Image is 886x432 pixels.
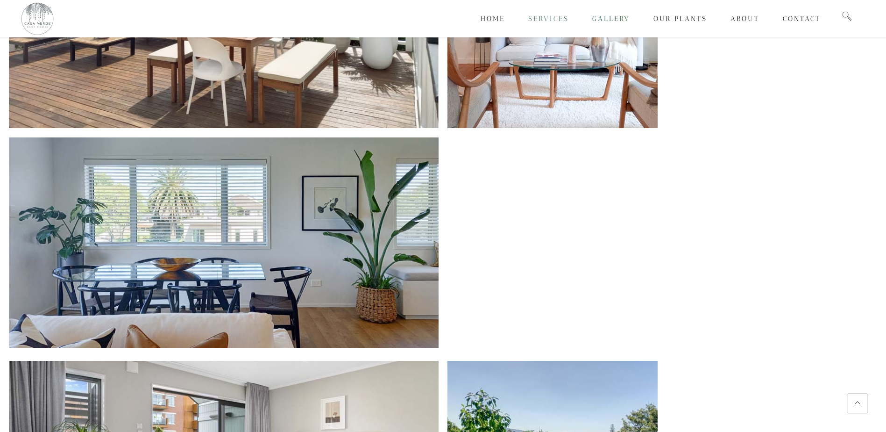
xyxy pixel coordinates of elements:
span: Services [528,14,569,23]
span: Our Plants [653,14,707,23]
span: Contact [783,14,821,23]
span: About [730,14,759,23]
span: Gallery [592,14,630,23]
span: Home [481,14,505,23]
